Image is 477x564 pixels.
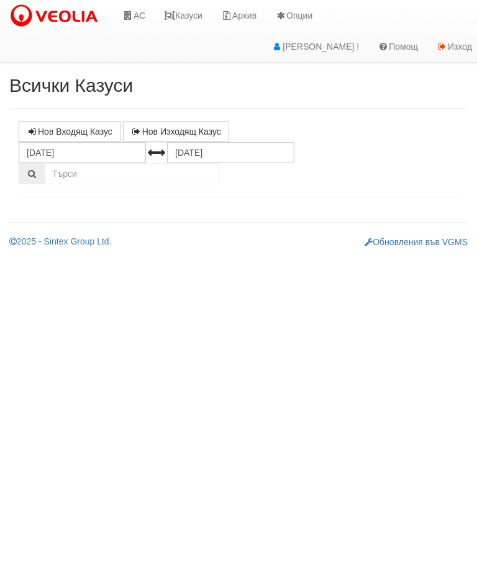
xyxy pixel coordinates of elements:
a: 2025 - Sintex Group Ltd. [9,236,112,246]
a: Обновления във VGMS [365,237,468,247]
a: Помощ [368,31,427,62]
a: [PERSON_NAME] ! [262,31,368,62]
a: Нов Изходящ Казус [123,121,229,142]
a: Нов Входящ Казус [19,121,120,142]
img: VeoliaLogo.png [9,3,104,29]
input: Търсене по Идентификатор, Бл/Вх/Ап, Тип, Описание, Моб. Номер, Имейл, Файл, Коментар, [45,163,219,184]
h2: Всички Казуси [9,75,468,96]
